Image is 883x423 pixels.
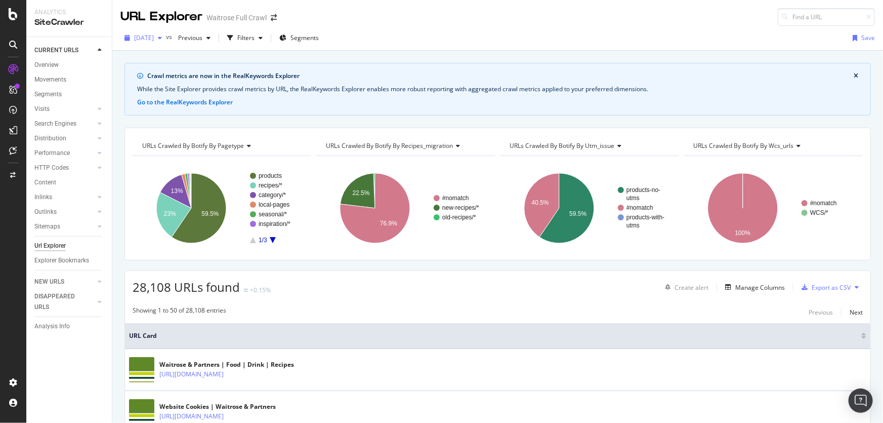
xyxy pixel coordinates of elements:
div: info banner [124,63,871,116]
div: Showing 1 to 50 of 28,108 entries [133,306,226,318]
div: Url Explorer [34,241,66,251]
img: main image [129,357,154,382]
text: 1/3 [259,237,267,244]
button: Next [850,306,863,318]
button: [DATE] [120,30,166,46]
text: 59.5% [569,211,586,218]
text: old-recipes/* [442,214,476,221]
text: WCS/* [810,209,828,216]
text: utms [626,222,640,229]
div: Create alert [675,283,708,292]
text: products-no- [626,186,660,194]
a: [URL][DOMAIN_NAME] [159,369,224,379]
div: Sitemaps [34,221,60,232]
a: CURRENT URLS [34,45,95,56]
span: URL Card [129,331,859,340]
div: Movements [34,74,66,85]
span: 2025 Oct. 8th [134,33,154,42]
text: 23% [164,210,176,217]
text: #nomatch [626,204,653,211]
svg: A chart. [500,164,678,252]
a: Explorer Bookmarks [34,255,105,266]
div: +0.15% [250,286,271,294]
input: Find a URL [778,8,875,26]
div: Overview [34,60,59,70]
svg: A chart. [316,164,493,252]
div: Content [34,177,56,188]
div: Save [861,33,875,42]
a: Overview [34,60,105,70]
text: 59.5% [201,211,219,218]
a: Movements [34,74,105,85]
div: NEW URLS [34,277,64,287]
h4: URLs Crawled By Botify By recipes_migration [324,138,486,154]
a: Analysis Info [34,321,105,332]
div: Segments [34,89,62,100]
div: arrow-right-arrow-left [271,14,277,21]
text: #nomatch [442,195,469,202]
div: Export as CSV [812,283,851,292]
div: While the Site Explorer provides crawl metrics by URL, the RealKeywords Explorer enables more rob... [137,85,858,94]
text: 22.5% [353,190,370,197]
img: Equal [244,289,248,292]
span: Segments [290,33,319,42]
span: vs [166,32,174,41]
a: Performance [34,148,95,159]
div: Visits [34,104,50,114]
span: URLs Crawled By Botify By wcs_urls [694,141,794,150]
div: Previous [809,308,833,317]
text: utms [626,195,640,202]
button: Previous [174,30,215,46]
span: URLs Crawled By Botify By recipes_migration [326,141,453,150]
h4: URLs Crawled By Botify By wcs_urls [692,138,854,154]
text: #nomatch [810,200,837,207]
button: Save [849,30,875,46]
span: URLs Crawled By Botify By pagetype [142,141,244,150]
button: Filters [223,30,267,46]
text: category/* [259,191,286,199]
text: 100% [735,229,750,237]
div: Next [850,308,863,317]
button: Previous [809,306,833,318]
svg: A chart. [684,164,861,252]
text: local-pages [259,201,289,208]
button: Go to the RealKeywords Explorer [137,98,233,107]
a: Segments [34,89,105,100]
svg: A chart. [133,164,310,252]
a: NEW URLS [34,277,95,287]
div: Inlinks [34,192,52,203]
button: Create alert [661,279,708,295]
h4: URLs Crawled By Botify By utm_issue [508,138,670,154]
span: URLs Crawled By Botify By utm_issue [510,141,615,150]
a: Content [34,177,105,188]
a: Visits [34,104,95,114]
a: Search Engines [34,119,95,129]
div: SiteCrawler [34,17,104,28]
div: Manage Columns [735,283,785,292]
text: 40.5% [531,199,549,206]
text: inspiration/* [259,220,290,227]
div: Analytics [34,8,104,17]
div: URL Explorer [120,8,202,25]
a: Distribution [34,133,95,144]
div: Website Cookies | Waitrose & Partners [159,402,276,411]
div: Crawl metrics are now in the RealKeywords Explorer [147,71,854,81]
a: Sitemaps [34,221,95,232]
div: Open Intercom Messenger [849,389,873,413]
a: [URL][DOMAIN_NAME] [159,411,224,421]
div: Waitrose & Partners | Food | Drink | Recipes [159,360,294,369]
text: 76.9% [380,220,397,227]
div: HTTP Codes [34,163,69,173]
div: Outlinks [34,207,57,217]
div: Performance [34,148,70,159]
text: seasonal/* [259,211,287,218]
div: Filters [237,33,255,42]
button: Segments [275,30,323,46]
button: close banner [851,69,861,83]
span: Previous [174,33,202,42]
text: new-recipes/* [442,204,479,211]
